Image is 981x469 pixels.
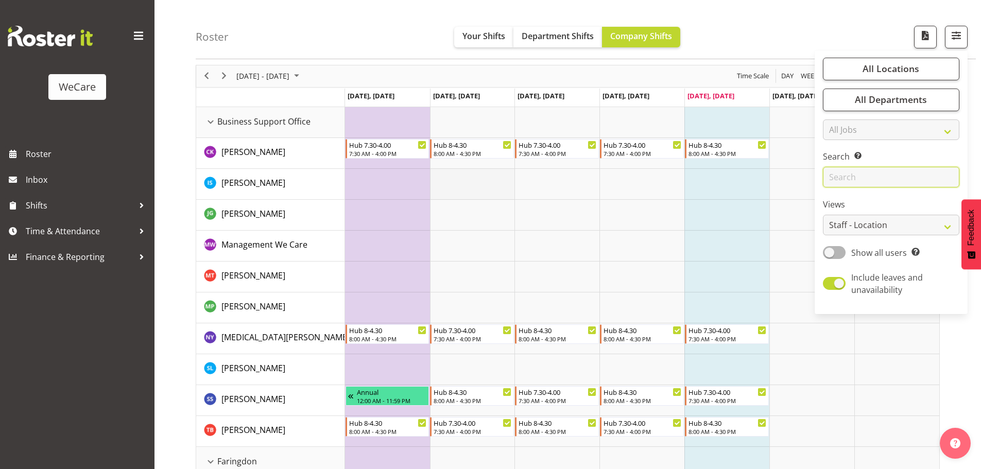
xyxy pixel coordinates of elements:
[221,332,350,343] span: [MEDICAL_DATA][PERSON_NAME]
[221,238,307,251] a: Management We Care
[221,207,285,220] a: [PERSON_NAME]
[196,323,345,354] td: Nikita Yates resource
[196,107,345,138] td: Business Support Office resource
[346,386,429,406] div: Savita Savita"s event - Annual Begin From Friday, September 19, 2025 at 12:00:00 AM GMT+12:00 End...
[434,149,511,158] div: 8:00 AM - 4:30 PM
[346,139,429,159] div: Chloe Kim"s event - Hub 7.30-4.00 Begin From Monday, September 22, 2025 at 7:30:00 AM GMT+12:00 E...
[519,427,596,436] div: 8:00 AM - 4:30 PM
[823,199,959,211] label: Views
[196,416,345,447] td: Tyla Boyd resource
[604,396,681,405] div: 8:00 AM - 4:30 PM
[689,396,766,405] div: 7:30 AM - 4:00 PM
[235,70,304,82] button: September 2025
[59,79,96,95] div: WeCare
[518,91,564,100] span: [DATE], [DATE]
[519,396,596,405] div: 7:30 AM - 4:00 PM
[26,223,134,239] span: Time & Attendance
[430,417,514,437] div: Tyla Boyd"s event - Hub 7.30-4.00 Begin From Tuesday, September 23, 2025 at 7:30:00 AM GMT+12:00 ...
[800,70,819,82] span: Week
[221,331,350,343] a: [MEDICAL_DATA][PERSON_NAME]
[233,65,305,87] div: September 22 - 28, 2025
[196,31,229,43] h4: Roster
[519,325,596,335] div: Hub 8-4.30
[519,335,596,343] div: 8:00 AM - 4:30 PM
[196,138,345,169] td: Chloe Kim resource
[349,427,427,436] div: 8:00 AM - 4:30 PM
[689,335,766,343] div: 7:30 AM - 4:00 PM
[196,169,345,200] td: Isabel Simcox resource
[967,210,976,246] span: Feedback
[221,424,285,436] a: [PERSON_NAME]
[772,91,819,100] span: [DATE], [DATE]
[357,387,427,397] div: Annual
[735,70,771,82] button: Time Scale
[215,65,233,87] div: next period
[689,325,766,335] div: Hub 7.30-4.00
[950,438,960,448] img: help-xxl-2.png
[434,140,511,150] div: Hub 8-4.30
[221,301,285,312] span: [PERSON_NAME]
[685,324,769,344] div: Nikita Yates"s event - Hub 7.30-4.00 Begin From Friday, September 26, 2025 at 7:30:00 AM GMT+12:0...
[196,231,345,262] td: Management We Care resource
[430,139,514,159] div: Chloe Kim"s event - Hub 8-4.30 Begin From Tuesday, September 23, 2025 at 8:00:00 AM GMT+12:00 End...
[217,455,257,467] span: Faringdon
[221,146,285,158] span: [PERSON_NAME]
[434,387,511,397] div: Hub 8-4.30
[780,70,796,82] button: Timeline Day
[604,427,681,436] div: 7:30 AM - 4:00 PM
[198,65,215,87] div: previous period
[522,30,594,42] span: Department Shifts
[196,200,345,231] td: Janine Grundler resource
[513,27,602,47] button: Department Shifts
[221,239,307,250] span: Management We Care
[780,70,795,82] span: Day
[823,58,959,80] button: All Locations
[434,427,511,436] div: 7:30 AM - 4:00 PM
[689,387,766,397] div: Hub 7.30-4.00
[221,177,285,188] span: [PERSON_NAME]
[851,272,923,296] span: Include leaves and unavailability
[687,91,734,100] span: [DATE], [DATE]
[221,208,285,219] span: [PERSON_NAME]
[600,386,684,406] div: Savita Savita"s event - Hub 8-4.30 Begin From Thursday, September 25, 2025 at 8:00:00 AM GMT+12:0...
[346,324,429,344] div: Nikita Yates"s event - Hub 8-4.30 Begin From Monday, September 22, 2025 at 8:00:00 AM GMT+12:00 E...
[519,387,596,397] div: Hub 7.30-4.00
[945,26,968,48] button: Filter Shifts
[600,417,684,437] div: Tyla Boyd"s event - Hub 7.30-4.00 Begin From Thursday, September 25, 2025 at 7:30:00 AM GMT+12:00...
[196,292,345,323] td: Millie Pumphrey resource
[685,386,769,406] div: Savita Savita"s event - Hub 7.30-4.00 Begin From Friday, September 26, 2025 at 7:30:00 AM GMT+12:...
[600,324,684,344] div: Nikita Yates"s event - Hub 8-4.30 Begin From Thursday, September 25, 2025 at 8:00:00 AM GMT+12:00...
[519,149,596,158] div: 7:30 AM - 4:00 PM
[196,354,345,385] td: Sarah Lamont resource
[600,139,684,159] div: Chloe Kim"s event - Hub 7.30-4.00 Begin From Thursday, September 25, 2025 at 7:30:00 AM GMT+12:00...
[346,417,429,437] div: Tyla Boyd"s event - Hub 8-4.30 Begin From Monday, September 22, 2025 at 8:00:00 AM GMT+12:00 Ends...
[221,270,285,281] span: [PERSON_NAME]
[519,418,596,428] div: Hub 8-4.30
[610,30,672,42] span: Company Shifts
[604,387,681,397] div: Hub 8-4.30
[349,335,427,343] div: 8:00 AM - 4:30 PM
[430,386,514,406] div: Savita Savita"s event - Hub 8-4.30 Begin From Tuesday, September 23, 2025 at 8:00:00 AM GMT+12:00...
[823,167,959,188] input: Search
[961,199,981,269] button: Feedback - Show survey
[454,27,513,47] button: Your Shifts
[348,91,394,100] span: [DATE], [DATE]
[349,140,427,150] div: Hub 7.30-4.00
[217,70,231,82] button: Next
[221,269,285,282] a: [PERSON_NAME]
[26,172,149,187] span: Inbox
[235,70,290,82] span: [DATE] - [DATE]
[685,139,769,159] div: Chloe Kim"s event - Hub 8-4.30 Begin From Friday, September 26, 2025 at 8:00:00 AM GMT+12:00 Ends...
[855,94,927,106] span: All Departments
[685,417,769,437] div: Tyla Boyd"s event - Hub 8-4.30 Begin From Friday, September 26, 2025 at 8:00:00 AM GMT+12:00 Ends...
[914,26,937,48] button: Download a PDF of the roster according to the set date range.
[515,417,599,437] div: Tyla Boyd"s event - Hub 8-4.30 Begin From Wednesday, September 24, 2025 at 8:00:00 AM GMT+12:00 E...
[433,91,480,100] span: [DATE], [DATE]
[689,418,766,428] div: Hub 8-4.30
[434,325,511,335] div: Hub 7.30-4.00
[221,300,285,312] a: [PERSON_NAME]
[515,324,599,344] div: Nikita Yates"s event - Hub 8-4.30 Begin From Wednesday, September 24, 2025 at 8:00:00 AM GMT+12:0...
[851,247,907,258] span: Show all users
[200,70,214,82] button: Previous
[519,140,596,150] div: Hub 7.30-4.00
